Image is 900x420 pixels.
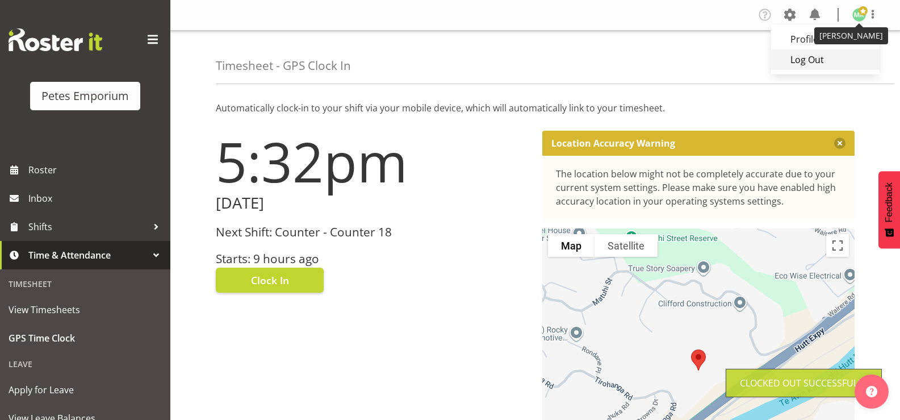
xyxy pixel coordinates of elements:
h4: Timesheet - GPS Clock In [216,59,351,72]
button: Close message [834,138,845,149]
div: The location below might not be completely accurate due to your current system settings. Please m... [556,167,842,208]
div: Leave [3,352,168,376]
button: Show satellite imagery [595,234,658,257]
span: Apply for Leave [9,381,162,398]
div: Clocked out Successfully [740,376,868,390]
img: melanie-richardson713.jpg [852,8,866,22]
a: GPS Time Clock [3,324,168,352]
button: Clock In [216,268,324,293]
button: Feedback - Show survey [878,171,900,248]
span: Shifts [28,218,148,235]
span: Feedback [884,182,894,222]
img: help-xxl-2.png [866,386,877,397]
a: Log Out [771,49,880,70]
button: Toggle fullscreen view [826,234,849,257]
span: Roster [28,161,165,178]
button: Show street map [548,234,595,257]
span: Inbox [28,190,165,207]
h3: Next Shift: Counter - Counter 18 [216,226,529,239]
img: Rosterit website logo [9,28,102,51]
div: Timesheet [3,272,168,296]
h3: Starts: 9 hours ago [216,252,529,265]
span: Clock In [251,273,289,288]
h2: [DATE] [216,194,529,212]
h1: 5:32pm [216,131,529,192]
span: Time & Attendance [28,247,148,264]
a: View Timesheets [3,296,168,324]
span: GPS Time Clock [9,330,162,347]
p: Automatically clock-in to your shift via your mobile device, which will automatically link to you... [216,101,855,115]
div: Petes Emporium [41,88,129,105]
p: Location Accuracy Warning [551,138,675,149]
a: Profile [771,29,880,49]
a: Apply for Leave [3,376,168,404]
span: View Timesheets [9,301,162,318]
